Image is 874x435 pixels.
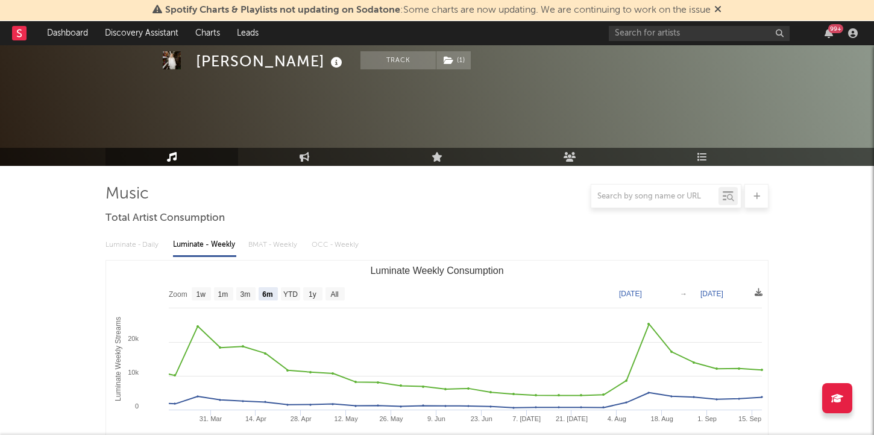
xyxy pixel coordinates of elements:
text: All [330,290,338,299]
text: 3m [241,290,251,299]
text: 15. Sep [738,415,761,422]
button: (1) [436,51,471,69]
text: Luminate Weekly Streams [114,317,122,401]
text: 28. Apr [291,415,312,422]
text: 31. Mar [200,415,222,422]
text: 1y [309,290,316,299]
text: 7. [DATE] [512,415,541,422]
text: 23. Jun [471,415,492,422]
text: 0 [135,402,139,410]
text: 1. Sep [697,415,717,422]
text: [DATE] [619,290,642,298]
text: 21. [DATE] [556,415,588,422]
input: Search by song name or URL [591,192,718,202]
text: 18. Aug [651,415,673,422]
text: [DATE] [700,290,723,298]
div: 99 + [828,24,843,33]
button: 99+ [825,28,833,38]
span: Total Artist Consumption [105,211,225,226]
text: YTD [283,290,298,299]
text: Zoom [169,290,187,299]
div: [PERSON_NAME] [196,51,345,71]
text: 14. Apr [245,415,266,422]
a: Dashboard [39,21,96,45]
text: 9. Jun [427,415,445,422]
button: Track [360,51,436,69]
text: 20k [128,335,139,342]
text: 10k [128,369,139,376]
a: Leads [228,21,267,45]
span: ( 1 ) [436,51,471,69]
span: : Some charts are now updating. We are continuing to work on the issue [165,5,711,15]
text: 26. May [379,415,403,422]
input: Search for artists [609,26,790,41]
text: Luminate Weekly Consumption [370,265,503,276]
text: 6m [262,290,272,299]
text: → [680,290,687,298]
a: Discovery Assistant [96,21,187,45]
span: Spotify Charts & Playlists not updating on Sodatone [165,5,400,15]
text: 1m [218,290,228,299]
div: Luminate - Weekly [173,235,236,255]
span: Dismiss [714,5,722,15]
text: 4. Aug [608,415,626,422]
text: 12. May [335,415,359,422]
text: 1w [196,290,206,299]
a: Charts [187,21,228,45]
